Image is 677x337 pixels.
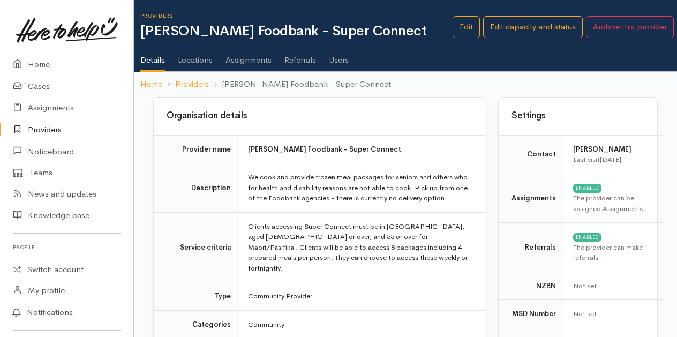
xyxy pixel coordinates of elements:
[573,184,601,192] div: ENABLED
[586,16,674,38] button: Archive this provider
[573,233,601,242] div: ENABLED
[483,16,583,38] a: Edit capacity and status
[573,242,649,263] div: The provider can make referrals
[499,223,565,272] td: Referrals
[499,272,565,300] td: NZBN
[209,78,391,91] li: [PERSON_NAME] Foodbank - Super Connect
[239,282,485,311] td: Community Provider
[499,135,565,174] td: Contact
[573,145,631,154] b: [PERSON_NAME]
[239,163,485,213] td: We cook and provide frozen meal packages for seniors and others who for health and disability rea...
[499,300,565,328] td: MSD Number
[600,155,621,164] time: [DATE]
[140,13,453,19] h6: Providers
[225,41,272,71] a: Assignments
[13,240,121,254] h6: Profile
[499,174,565,223] td: Assignments
[239,212,485,282] td: Clients accessing Super Connect must be in [GEOGRAPHIC_DATA], aged [DEMOGRAPHIC_DATA] or over, an...
[178,41,213,71] a: Locations
[140,41,165,72] a: Details
[329,41,349,71] a: Users
[154,212,239,282] td: Service criteria
[140,24,453,39] h1: [PERSON_NAME] Foodbank - Super Connect
[154,163,239,213] td: Description
[248,145,401,154] b: [PERSON_NAME] Foodbank - Super Connect
[573,281,649,291] div: Not set
[140,78,162,91] a: Home
[511,111,644,121] h3: Settings
[175,78,209,91] a: Providers
[154,282,239,311] td: Type
[284,41,316,71] a: Referrals
[573,309,649,319] div: Not set
[573,154,649,165] div: Last visit
[453,16,480,38] a: Edit
[573,193,649,214] div: The provider can be assigned Assignments
[154,135,239,163] td: Provider name
[167,111,472,121] h3: Organisation details
[134,72,677,97] nav: breadcrumb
